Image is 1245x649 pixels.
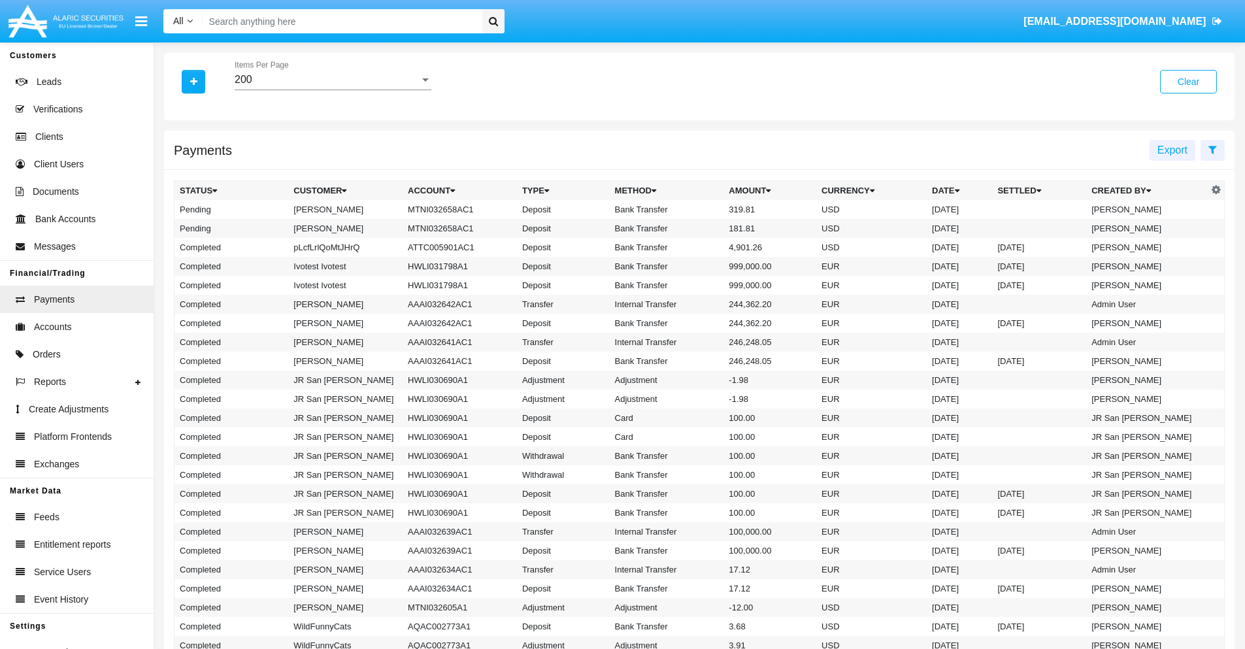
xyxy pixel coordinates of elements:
[610,352,724,371] td: Bank Transfer
[992,352,1086,371] td: [DATE]
[1160,70,1217,93] button: Clear
[288,503,403,522] td: JR San [PERSON_NAME]
[1086,352,1208,371] td: [PERSON_NAME]
[723,541,816,560] td: 100,000.00
[34,240,76,254] span: Messages
[403,314,517,333] td: AAAI032642AC1
[288,560,403,579] td: [PERSON_NAME]
[992,276,1086,295] td: [DATE]
[816,617,927,636] td: USD
[610,598,724,617] td: Adjustment
[927,617,992,636] td: [DATE]
[927,219,992,238] td: [DATE]
[610,371,724,390] td: Adjustment
[610,408,724,427] td: Card
[403,238,517,257] td: ATTC005901AC1
[816,200,927,219] td: USD
[37,75,61,89] span: Leads
[927,352,992,371] td: [DATE]
[723,427,816,446] td: 100.00
[517,276,610,295] td: Deposit
[288,219,403,238] td: [PERSON_NAME]
[816,408,927,427] td: EUR
[517,390,610,408] td: Adjustment
[816,352,927,371] td: EUR
[288,257,403,276] td: Ivotest Ivotest
[174,257,289,276] td: Completed
[1086,598,1208,617] td: [PERSON_NAME]
[288,238,403,257] td: pLcfLrlQoMtJHrQ
[1086,181,1208,201] th: Created By
[723,352,816,371] td: 246,248.05
[723,408,816,427] td: 100.00
[35,212,96,226] span: Bank Accounts
[610,181,724,201] th: Method
[403,446,517,465] td: HWLI030690A1
[1086,333,1208,352] td: Admin User
[288,333,403,352] td: [PERSON_NAME]
[403,503,517,522] td: HWLI030690A1
[927,390,992,408] td: [DATE]
[992,541,1086,560] td: [DATE]
[174,371,289,390] td: Completed
[174,465,289,484] td: Completed
[723,333,816,352] td: 246,248.05
[816,484,927,503] td: EUR
[816,522,927,541] td: EUR
[723,560,816,579] td: 17.12
[723,579,816,598] td: 17.12
[403,295,517,314] td: AAAI032642AC1
[927,522,992,541] td: [DATE]
[29,403,108,416] span: Create Adjustments
[174,145,232,156] h5: Payments
[288,617,403,636] td: WildFunnyCats
[288,200,403,219] td: [PERSON_NAME]
[610,579,724,598] td: Bank Transfer
[723,200,816,219] td: 319.81
[992,181,1086,201] th: Settled
[816,446,927,465] td: EUR
[927,427,992,446] td: [DATE]
[816,276,927,295] td: EUR
[1086,560,1208,579] td: Admin User
[403,560,517,579] td: AAAI032634AC1
[816,295,927,314] td: EUR
[1086,503,1208,522] td: JR San [PERSON_NAME]
[288,427,403,446] td: JR San [PERSON_NAME]
[610,314,724,333] td: Bank Transfer
[927,257,992,276] td: [DATE]
[723,617,816,636] td: 3.68
[34,565,91,579] span: Service Users
[288,598,403,617] td: [PERSON_NAME]
[610,617,724,636] td: Bank Transfer
[517,446,610,465] td: Withdrawal
[174,598,289,617] td: Completed
[927,181,992,201] th: Date
[34,593,88,607] span: Event History
[288,522,403,541] td: [PERSON_NAME]
[517,371,610,390] td: Adjustment
[288,181,403,201] th: Customer
[174,560,289,579] td: Completed
[723,276,816,295] td: 999,000.00
[927,560,992,579] td: [DATE]
[816,257,927,276] td: EUR
[174,276,289,295] td: Completed
[610,446,724,465] td: Bank Transfer
[610,333,724,352] td: Internal Transfer
[1086,219,1208,238] td: [PERSON_NAME]
[403,181,517,201] th: Account
[517,257,610,276] td: Deposit
[723,238,816,257] td: 4,901.26
[816,390,927,408] td: EUR
[723,446,816,465] td: 100.00
[517,181,610,201] th: Type
[174,427,289,446] td: Completed
[174,408,289,427] td: Completed
[1086,465,1208,484] td: JR San [PERSON_NAME]
[403,257,517,276] td: HWLI031798A1
[517,560,610,579] td: Transfer
[927,598,992,617] td: [DATE]
[174,446,289,465] td: Completed
[34,538,111,552] span: Entitlement reports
